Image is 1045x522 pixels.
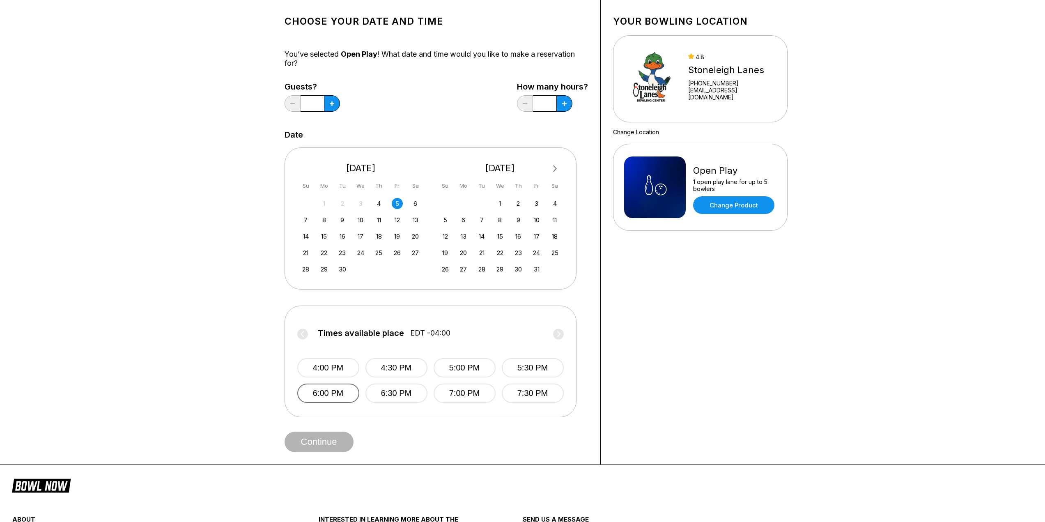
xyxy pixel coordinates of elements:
[440,231,451,242] div: Choose Sunday, October 12th, 2025
[392,180,403,191] div: Fr
[531,180,542,191] div: Fr
[494,264,505,275] div: Choose Wednesday, October 29th, 2025
[300,214,311,225] div: Choose Sunday, September 7th, 2025
[373,231,384,242] div: Choose Thursday, September 18th, 2025
[494,231,505,242] div: Choose Wednesday, October 15th, 2025
[513,247,524,258] div: Choose Thursday, October 23rd, 2025
[285,16,588,27] h1: Choose your Date and time
[688,80,776,87] div: [PHONE_NUMBER]
[300,247,311,258] div: Choose Sunday, September 21st, 2025
[613,129,659,136] a: Change Location
[476,180,487,191] div: Tu
[337,214,348,225] div: Choose Tuesday, September 9th, 2025
[319,231,330,242] div: Choose Monday, September 15th, 2025
[373,214,384,225] div: Choose Thursday, September 11th, 2025
[531,231,542,242] div: Choose Friday, October 17th, 2025
[476,247,487,258] div: Choose Tuesday, October 21st, 2025
[502,358,564,377] button: 5:30 PM
[693,165,776,176] div: Open Play
[410,329,450,338] span: EDT -04:00
[355,198,366,209] div: Not available Wednesday, September 3rd, 2025
[355,247,366,258] div: Choose Wednesday, September 24th, 2025
[440,180,451,191] div: Su
[688,87,776,101] a: [EMAIL_ADDRESS][DOMAIN_NAME]
[285,50,588,68] div: You’ve selected ! What date and time would you like to make a reservation for?
[355,214,366,225] div: Choose Wednesday, September 10th, 2025
[355,180,366,191] div: We
[494,180,505,191] div: We
[513,264,524,275] div: Choose Thursday, October 30th, 2025
[513,180,524,191] div: Th
[513,214,524,225] div: Choose Thursday, October 9th, 2025
[494,198,505,209] div: Choose Wednesday, October 1st, 2025
[458,264,469,275] div: Choose Monday, October 27th, 2025
[517,82,588,91] label: How many hours?
[434,358,496,377] button: 5:00 PM
[688,53,776,60] div: 4.8
[410,180,421,191] div: Sa
[365,358,427,377] button: 4:30 PM
[531,247,542,258] div: Choose Friday, October 24th, 2025
[319,214,330,225] div: Choose Monday, September 8th, 2025
[440,214,451,225] div: Choose Sunday, October 5th, 2025
[549,247,560,258] div: Choose Saturday, October 25th, 2025
[373,247,384,258] div: Choose Thursday, September 25th, 2025
[337,180,348,191] div: Tu
[355,231,366,242] div: Choose Wednesday, September 17th, 2025
[458,247,469,258] div: Choose Monday, October 20th, 2025
[624,156,686,218] img: Open Play
[458,231,469,242] div: Choose Monday, October 13th, 2025
[299,197,423,275] div: month 2025-09
[549,198,560,209] div: Choose Saturday, October 4th, 2025
[373,198,384,209] div: Choose Thursday, September 4th, 2025
[337,264,348,275] div: Choose Tuesday, September 30th, 2025
[502,384,564,403] button: 7:30 PM
[440,247,451,258] div: Choose Sunday, October 19th, 2025
[549,214,560,225] div: Choose Saturday, October 11th, 2025
[300,231,311,242] div: Choose Sunday, September 14th, 2025
[392,214,403,225] div: Choose Friday, September 12th, 2025
[476,231,487,242] div: Choose Tuesday, October 14th, 2025
[458,180,469,191] div: Mo
[513,231,524,242] div: Choose Thursday, October 16th, 2025
[373,180,384,191] div: Th
[337,231,348,242] div: Choose Tuesday, September 16th, 2025
[476,264,487,275] div: Choose Tuesday, October 28th, 2025
[285,82,340,91] label: Guests?
[337,198,348,209] div: Not available Tuesday, September 2nd, 2025
[297,384,359,403] button: 6:00 PM
[337,247,348,258] div: Choose Tuesday, September 23rd, 2025
[494,247,505,258] div: Choose Wednesday, October 22nd, 2025
[318,329,404,338] span: Times available place
[440,264,451,275] div: Choose Sunday, October 26th, 2025
[439,197,562,275] div: month 2025-10
[513,198,524,209] div: Choose Thursday, October 2nd, 2025
[319,264,330,275] div: Choose Monday, September 29th, 2025
[476,214,487,225] div: Choose Tuesday, October 7th, 2025
[549,162,562,175] button: Next Month
[693,178,776,192] div: 1 open play lane for up to 5 bowlers
[624,48,681,110] img: Stoneleigh Lanes
[436,163,564,174] div: [DATE]
[392,247,403,258] div: Choose Friday, September 26th, 2025
[319,180,330,191] div: Mo
[319,247,330,258] div: Choose Monday, September 22nd, 2025
[494,214,505,225] div: Choose Wednesday, October 8th, 2025
[458,214,469,225] div: Choose Monday, October 6th, 2025
[365,384,427,403] button: 6:30 PM
[688,64,776,76] div: Stoneleigh Lanes
[434,384,496,403] button: 7:00 PM
[341,50,377,58] span: Open Play
[392,231,403,242] div: Choose Friday, September 19th, 2025
[410,198,421,209] div: Choose Saturday, September 6th, 2025
[693,196,774,214] a: Change Product
[392,198,403,209] div: Choose Friday, September 5th, 2025
[531,198,542,209] div: Choose Friday, October 3rd, 2025
[319,198,330,209] div: Not available Monday, September 1st, 2025
[531,264,542,275] div: Choose Friday, October 31st, 2025
[613,16,788,27] h1: Your bowling location
[297,358,359,377] button: 4:00 PM
[300,264,311,275] div: Choose Sunday, September 28th, 2025
[300,180,311,191] div: Su
[531,214,542,225] div: Choose Friday, October 10th, 2025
